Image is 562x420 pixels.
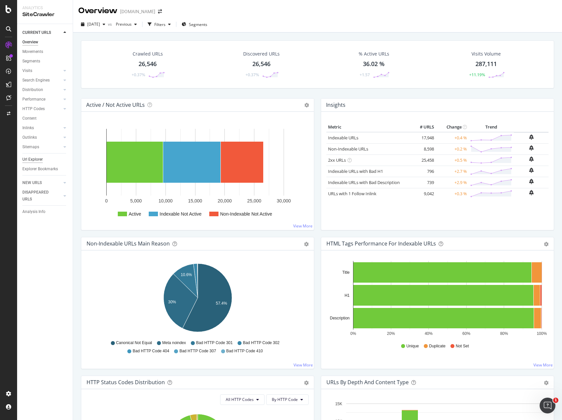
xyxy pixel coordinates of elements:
[22,166,68,173] a: Explorer Bookmarks
[304,381,309,385] div: gear
[22,179,62,186] a: NEW URLS
[87,122,309,225] svg: A chart.
[113,21,132,27] span: Previous
[22,77,50,84] div: Search Engines
[22,166,58,173] div: Explorer Bookmarks
[245,72,259,78] div: +0.37%
[436,154,469,166] td: +0.5 %
[22,39,38,46] div: Overview
[22,179,42,186] div: NEW URLS
[469,122,514,132] th: Trend
[86,101,145,109] h4: Active / Not Active URLs
[22,134,62,141] a: Outlinks
[330,316,349,320] text: Description
[129,211,141,217] text: Active
[22,156,43,163] div: Url Explorer
[22,39,68,46] a: Overview
[22,115,68,122] a: Content
[243,340,279,346] span: Bad HTTP Code 302
[108,21,113,27] span: vs
[425,331,433,336] text: 40%
[409,132,436,144] td: 17,948
[139,60,157,68] div: 26,546
[475,60,497,68] div: 287,111
[436,122,469,132] th: Change
[529,145,534,151] div: bell-plus
[22,144,62,151] a: Sitemaps
[87,21,100,27] span: 2025 Sep. 14th
[409,154,436,166] td: 25,458
[87,240,170,247] div: Non-Indexable URLs Main Reason
[158,9,162,14] div: arrow-right-arrow-left
[78,5,117,16] div: Overview
[328,135,358,141] a: Indexable URLs
[335,402,342,406] text: 15K
[78,19,108,30] button: [DATE]
[22,105,45,112] div: HTTP Codes
[328,179,400,185] a: Indexable URLs with Bad Description
[189,22,207,27] span: Segments
[436,143,469,154] td: +0.2 %
[22,5,67,11] div: Analytics
[533,362,553,368] a: View More
[529,179,534,184] div: bell-plus
[529,190,534,195] div: bell-plus
[326,122,409,132] th: Metric
[326,101,345,109] h4: Insights
[87,379,165,385] div: HTTP Status Codes Distribution
[429,343,446,349] span: Duplicate
[120,8,155,15] div: [DOMAIN_NAME]
[436,177,469,188] td: +2.9 %
[22,86,62,93] a: Distribution
[387,331,395,336] text: 20%
[160,211,202,217] text: Indexable Not Active
[544,242,549,246] div: gear
[22,96,45,103] div: Performance
[22,156,68,163] a: Url Explorer
[22,67,62,74] a: Visits
[168,300,176,304] text: 30%
[544,381,549,385] div: gear
[304,242,309,246] div: gear
[326,240,436,247] div: HTML Tags Performance for Indexable URLs
[196,340,233,346] span: Bad HTTP Code 301
[462,331,470,336] text: 60%
[226,348,263,354] span: Bad HTTP Code 410
[350,331,356,336] text: 0%
[22,58,68,65] a: Segments
[22,86,43,93] div: Distribution
[409,166,436,177] td: 796
[436,166,469,177] td: +2.7 %
[326,261,549,337] div: A chart.
[360,72,370,78] div: +1.57
[294,362,313,368] a: View More
[247,198,261,203] text: 25,000
[472,51,501,57] div: Visits Volume
[328,168,383,174] a: Indexable URLs with Bad H1
[363,60,385,68] div: 36.02 %
[113,19,140,30] button: Previous
[529,156,534,162] div: bell-plus
[553,398,558,403] span: 1
[22,48,43,55] div: Movements
[328,191,376,197] a: URLs with 1 Follow Inlink
[529,134,534,140] div: bell-plus
[277,198,291,203] text: 30,000
[217,198,232,203] text: 20,000
[188,198,202,203] text: 15,000
[326,379,409,385] div: URLs by Depth and Content Type
[181,272,192,277] text: 10.6%
[252,60,270,68] div: 26,546
[22,144,39,151] div: Sitemaps
[132,72,145,78] div: +0.37%
[162,340,186,346] span: Meta noindex
[359,51,389,57] div: % Active URLs
[159,198,173,203] text: 10,000
[529,168,534,173] div: bell-plus
[87,261,309,337] svg: A chart.
[22,189,56,203] div: DISAPPEARED URLS
[304,103,309,107] i: Options
[406,343,419,349] span: Unique
[266,394,309,405] button: By HTTP Code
